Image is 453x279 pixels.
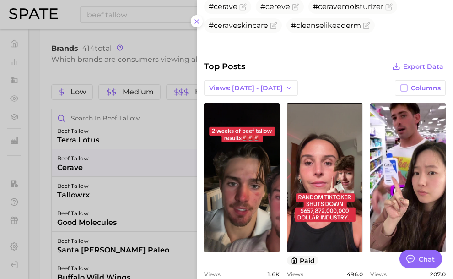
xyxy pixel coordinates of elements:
[363,22,370,29] button: Flag as miscategorized or irrelevant
[260,2,290,11] span: #cereve
[204,60,245,73] span: Top Posts
[204,271,221,278] span: Views
[239,3,247,11] button: Flag as miscategorized or irrelevant
[430,271,446,278] span: 207.0
[209,21,268,30] span: #ceraveskincare
[209,2,237,11] span: #cerave
[204,80,298,96] button: Views: [DATE] - [DATE]
[209,84,283,92] span: Views: [DATE] - [DATE]
[347,271,363,278] span: 496.0
[267,271,280,278] span: 1.6k
[313,2,383,11] span: #ceravemoisturizer
[287,271,303,278] span: Views
[390,60,446,73] button: Export Data
[292,3,299,11] button: Flag as miscategorized or irrelevant
[370,271,387,278] span: Views
[395,80,446,96] button: Columns
[270,22,277,29] button: Flag as miscategorized or irrelevant
[411,84,441,92] span: Columns
[385,3,393,11] button: Flag as miscategorized or irrelevant
[403,63,443,71] span: Export Data
[291,21,361,30] span: #cleanselikeaderm
[287,256,318,265] button: paid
